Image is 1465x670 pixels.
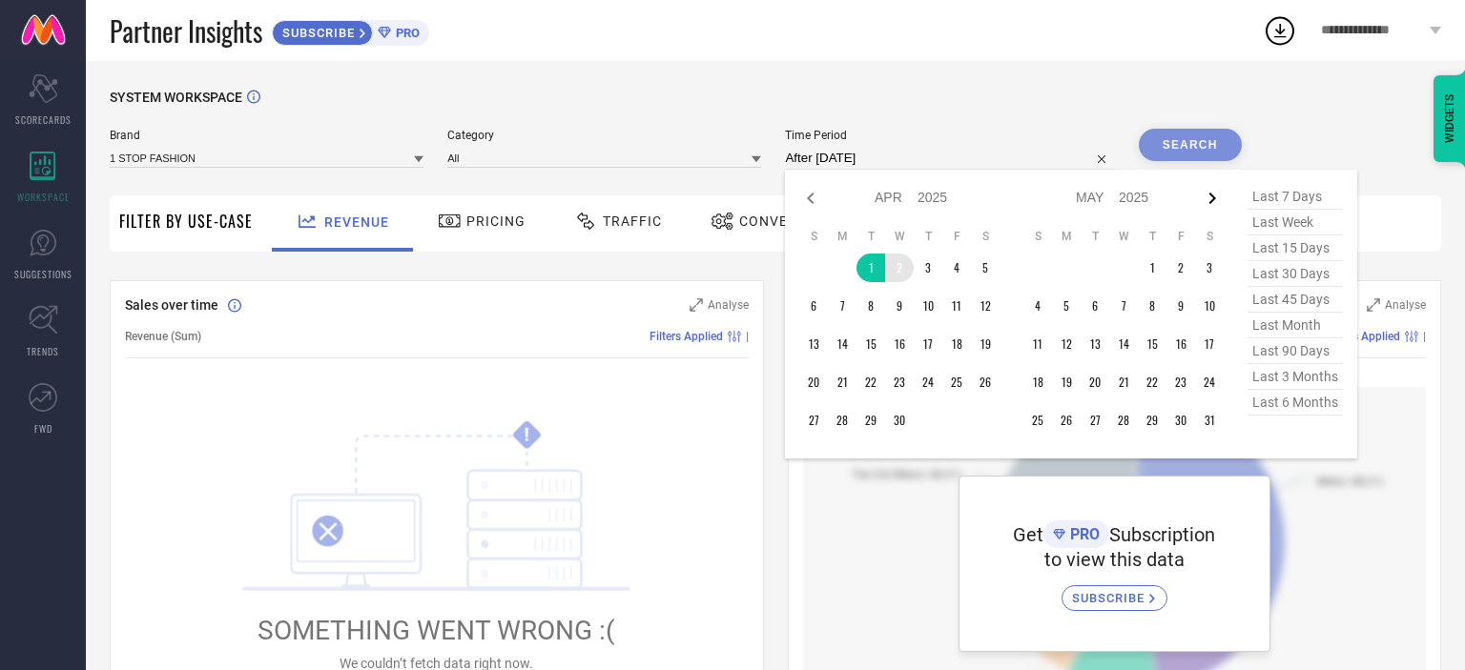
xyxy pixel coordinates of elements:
[1109,523,1215,546] span: Subscription
[1138,229,1166,244] th: Thursday
[1138,330,1166,358] td: Thu May 15 2025
[1166,330,1195,358] td: Fri May 16 2025
[15,112,72,127] span: SCORECARDS
[125,297,218,313] span: Sales over time
[1081,229,1109,244] th: Tuesday
[1052,406,1081,435] td: Mon May 26 2025
[785,129,1114,142] span: Time Period
[856,229,885,244] th: Tuesday
[1248,235,1343,261] span: last 15 days
[1166,292,1195,320] td: Fri May 09 2025
[914,229,942,244] th: Thursday
[799,368,828,396] td: Sun Apr 20 2025
[1263,13,1297,48] div: Open download list
[125,330,201,343] span: Revenue (Sum)
[1138,406,1166,435] td: Thu May 29 2025
[1166,254,1195,282] td: Fri May 02 2025
[690,298,703,312] svg: Zoom
[324,214,389,230] span: Revenue
[1023,330,1052,358] td: Sun May 11 2025
[1052,229,1081,244] th: Monday
[1081,292,1109,320] td: Tue May 06 2025
[914,330,942,358] td: Thu Apr 17 2025
[785,147,1114,170] input: Select time period
[110,90,242,105] span: SYSTEM WORKSPACE
[885,406,914,435] td: Wed Apr 30 2025
[1052,330,1081,358] td: Mon May 12 2025
[914,292,942,320] td: Thu Apr 10 2025
[1081,330,1109,358] td: Tue May 13 2025
[971,368,1000,396] td: Sat Apr 26 2025
[1138,254,1166,282] td: Thu May 01 2025
[1072,591,1149,605] span: SUBSCRIBE
[942,368,971,396] td: Fri Apr 25 2025
[885,292,914,320] td: Wed Apr 09 2025
[1201,187,1224,210] div: Next month
[14,267,72,281] span: SUGGESTIONS
[856,406,885,435] td: Tue Apr 29 2025
[110,11,262,51] span: Partner Insights
[1109,292,1138,320] td: Wed May 07 2025
[799,406,828,435] td: Sun Apr 27 2025
[1138,292,1166,320] td: Thu May 08 2025
[799,330,828,358] td: Sun Apr 13 2025
[447,129,761,142] span: Category
[1062,571,1167,611] a: SUBSCRIBE
[1166,229,1195,244] th: Friday
[1195,254,1224,282] td: Sat May 03 2025
[856,254,885,282] td: Tue Apr 01 2025
[1248,261,1343,287] span: last 30 days
[1081,406,1109,435] td: Tue May 27 2025
[17,190,70,204] span: WORKSPACE
[971,254,1000,282] td: Sat Apr 05 2025
[1248,184,1343,210] span: last 7 days
[828,229,856,244] th: Monday
[650,330,723,343] span: Filters Applied
[391,26,420,40] span: PRO
[799,229,828,244] th: Sunday
[1385,298,1426,312] span: Analyse
[1023,229,1052,244] th: Sunday
[1248,313,1343,338] span: last month
[799,292,828,320] td: Sun Apr 06 2025
[119,210,253,233] span: Filter By Use-Case
[1052,368,1081,396] td: Mon May 19 2025
[1013,523,1043,546] span: Get
[828,368,856,396] td: Mon Apr 21 2025
[466,213,526,229] span: Pricing
[1195,368,1224,396] td: Sat May 24 2025
[856,368,885,396] td: Tue Apr 22 2025
[885,254,914,282] td: Wed Apr 02 2025
[746,330,749,343] span: |
[1195,229,1224,244] th: Saturday
[1195,330,1224,358] td: Sat May 17 2025
[525,424,529,446] tspan: !
[914,254,942,282] td: Thu Apr 03 2025
[1109,330,1138,358] td: Wed May 14 2025
[971,292,1000,320] td: Sat Apr 12 2025
[828,406,856,435] td: Mon Apr 28 2025
[1166,368,1195,396] td: Fri May 23 2025
[1023,292,1052,320] td: Sun May 04 2025
[110,129,423,142] span: Brand
[1052,292,1081,320] td: Mon May 05 2025
[1138,368,1166,396] td: Thu May 22 2025
[1065,525,1100,543] span: PRO
[603,213,662,229] span: Traffic
[1195,406,1224,435] td: Sat May 31 2025
[971,330,1000,358] td: Sat Apr 19 2025
[828,330,856,358] td: Mon Apr 14 2025
[971,229,1000,244] th: Saturday
[1081,368,1109,396] td: Tue May 20 2025
[799,187,822,210] div: Previous month
[1109,229,1138,244] th: Wednesday
[942,254,971,282] td: Fri Apr 04 2025
[1248,287,1343,313] span: last 45 days
[1023,368,1052,396] td: Sun May 18 2025
[885,368,914,396] td: Wed Apr 23 2025
[828,292,856,320] td: Mon Apr 07 2025
[942,292,971,320] td: Fri Apr 11 2025
[885,229,914,244] th: Wednesday
[1166,406,1195,435] td: Fri May 30 2025
[1248,338,1343,364] span: last 90 days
